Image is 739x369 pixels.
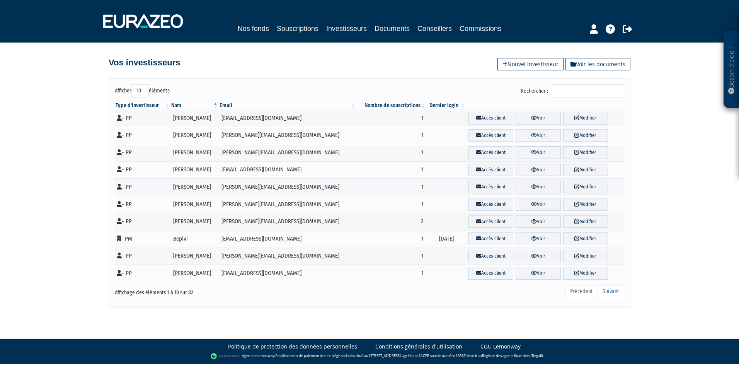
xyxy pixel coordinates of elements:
a: Politique de protection des données personnelles [228,343,357,350]
td: [PERSON_NAME][EMAIL_ADDRESS][DOMAIN_NAME] [219,178,356,196]
a: Modifier [563,112,608,125]
select: Afficheréléments [131,84,149,97]
td: 1 [356,161,426,179]
a: Modifier [563,267,608,280]
a: Voir [516,112,560,125]
a: Registre des agents financiers (Regafi) [482,353,543,358]
td: - PP [115,109,170,127]
a: Modifier [563,164,608,176]
a: Investisseurs [326,23,367,35]
td: Bepivi [170,230,219,248]
td: [EMAIL_ADDRESS][DOMAIN_NAME] [219,265,356,282]
h4: Vos investisseurs [109,58,180,67]
td: [DATE] [426,230,466,248]
a: Conditions générales d'utilisation [375,343,462,350]
td: 2 [356,213,426,231]
a: Accès client [468,129,513,142]
a: Voir [516,267,560,280]
a: Voir [516,129,560,142]
td: [PERSON_NAME] [170,248,219,265]
img: logo-lemonway.png [211,352,240,360]
td: [PERSON_NAME] [170,196,219,213]
td: 1 [356,196,426,213]
a: Conseillers [417,23,452,34]
img: 1732889491-logotype_eurazeo_blanc_rvb.png [103,14,183,28]
td: [PERSON_NAME][EMAIL_ADDRESS][DOMAIN_NAME] [219,248,356,265]
a: Voir [516,250,560,263]
td: [PERSON_NAME] [170,144,219,161]
td: [PERSON_NAME] [170,109,219,127]
a: Commissions [460,23,501,34]
a: Modifier [563,250,608,263]
a: Souscriptions [277,23,318,34]
th: &nbsp; [466,102,624,109]
td: - PP [115,127,170,144]
td: [EMAIL_ADDRESS][DOMAIN_NAME] [219,161,356,179]
a: Documents [375,23,410,34]
a: Accès client [468,146,513,159]
td: 1 [356,109,426,127]
a: Accès client [468,181,513,193]
td: [PERSON_NAME] [170,213,219,231]
td: - PP [115,196,170,213]
a: Voir [516,232,560,245]
a: Voir [516,164,560,176]
a: Nos fonds [238,23,269,34]
td: 1 [356,178,426,196]
a: Modifier [563,146,608,159]
td: - PP [115,248,170,265]
div: Affichage des éléments 1 à 10 sur 82 [115,284,320,297]
td: 1 [356,127,426,144]
a: Modifier [563,198,608,211]
th: Nombre de souscriptions : activer pour trier la colonne par ordre croissant [356,102,426,109]
a: Voir [516,146,560,159]
a: Modifier [563,181,608,193]
div: - Agent de (établissement de paiement dont le siège social est situé au [STREET_ADDRESS], agréé p... [8,352,731,360]
a: Lemonway [257,353,274,358]
label: Rechercher : [521,84,624,97]
a: Accès client [468,164,513,176]
a: Voir [516,181,560,193]
td: - PP [115,161,170,179]
td: - PM [115,230,170,248]
a: Modifier [563,215,608,228]
th: Email : activer pour trier la colonne par ordre croissant [219,102,356,109]
td: [PERSON_NAME] [170,178,219,196]
a: Accès client [468,250,513,263]
a: Accès client [468,215,513,228]
a: CGU Lemonway [480,343,521,350]
td: [PERSON_NAME] [170,161,219,179]
input: Rechercher : [551,84,624,97]
p: Besoin d'aide ? [727,35,736,105]
a: Voir les documents [565,58,630,70]
a: Accès client [468,198,513,211]
td: [PERSON_NAME][EMAIL_ADDRESS][DOMAIN_NAME] [219,144,356,161]
td: [PERSON_NAME] [170,265,219,282]
a: Modifier [563,232,608,245]
a: Nouvel investisseur [497,58,564,70]
a: Voir [516,198,560,211]
td: - PP [115,178,170,196]
a: Modifier [563,129,608,142]
td: 1 [356,265,426,282]
td: [PERSON_NAME][EMAIL_ADDRESS][DOMAIN_NAME] [219,127,356,144]
td: [PERSON_NAME][EMAIL_ADDRESS][DOMAIN_NAME] [219,213,356,231]
td: - PP [115,144,170,161]
td: [EMAIL_ADDRESS][DOMAIN_NAME] [219,230,356,248]
label: Afficher éléments [115,84,170,97]
td: 1 [356,144,426,161]
td: - PP [115,213,170,231]
td: [EMAIL_ADDRESS][DOMAIN_NAME] [219,109,356,127]
td: [PERSON_NAME] [170,127,219,144]
a: Accès client [468,232,513,245]
th: Nom : activer pour trier la colonne par ordre d&eacute;croissant [170,102,219,109]
td: [PERSON_NAME][EMAIL_ADDRESS][DOMAIN_NAME] [219,196,356,213]
a: Voir [516,215,560,228]
td: 1 [356,230,426,248]
th: Type d'investisseur : activer pour trier la colonne par ordre croissant [115,102,170,109]
th: Dernier login : activer pour trier la colonne par ordre croissant [426,102,466,109]
td: 1 [356,248,426,265]
td: - PP [115,265,170,282]
a: Accès client [468,267,513,280]
a: Suivant [598,285,624,298]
